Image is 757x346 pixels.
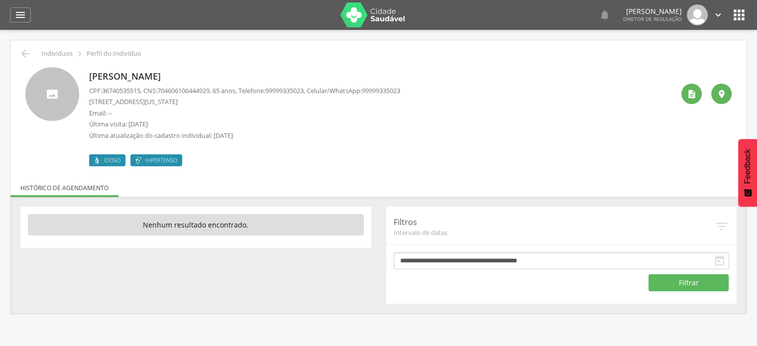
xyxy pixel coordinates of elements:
i:  [74,48,85,59]
p: Indivíduos [41,50,73,58]
i:  [687,89,697,99]
button: Filtrar [649,274,729,291]
span: 99999335023 [362,86,400,95]
a:  [10,7,31,22]
i:  [19,48,31,60]
a:  [599,4,611,25]
p: Última atualização do cadastro individual: [DATE] [89,131,400,140]
i:  [731,7,747,23]
button: Feedback - Mostrar pesquisa [738,139,757,207]
p: Última visita: [DATE] [89,119,400,129]
i:  [717,89,727,99]
i:  [714,255,726,267]
i:  [713,9,724,20]
span: 99999335023 [265,86,304,95]
p: Filtros [394,217,715,228]
p: [PERSON_NAME] [89,70,400,83]
p: Nenhum resultado encontrado. [28,214,364,236]
i:  [599,9,611,21]
span: 36740535515 [102,86,140,95]
span: 704606106444929 [157,86,210,95]
p: CPF: , CNS: , 65 anos, Telefone: , Celular/WhatsApp: [89,86,400,96]
p: [STREET_ADDRESS][US_STATE] [89,97,400,107]
span: Feedback [743,149,752,184]
i:  [14,9,26,21]
a:  [713,4,724,25]
span: Intervalo de datas [394,228,715,237]
p: Email: -- [89,109,400,118]
span: Idoso [104,156,120,164]
span: Hipertenso [145,156,177,164]
p: [PERSON_NAME] [623,8,682,15]
p: Perfil do Indivíduo [87,50,141,58]
span: Diretor de regulação [623,15,682,22]
i:  [714,219,729,234]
